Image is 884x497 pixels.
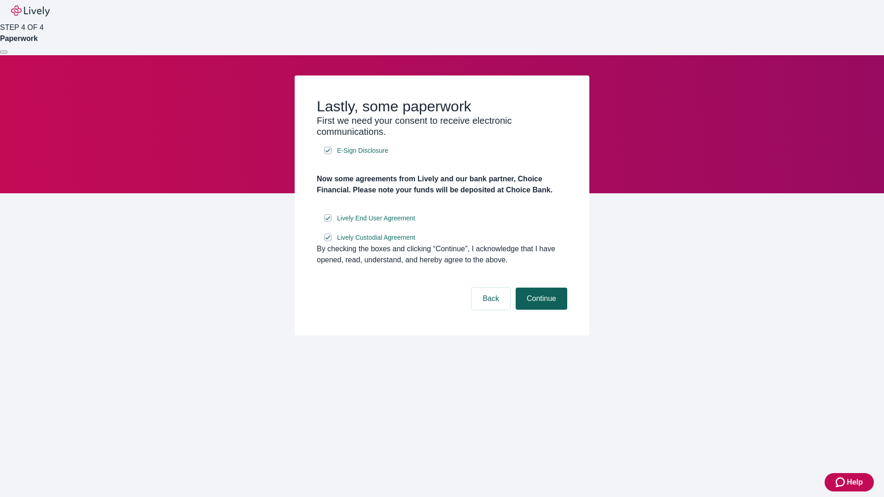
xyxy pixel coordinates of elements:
h4: Now some agreements from Lively and our bank partner, Choice Financial. Please note your funds wi... [317,173,567,196]
a: e-sign disclosure document [335,232,417,243]
span: Lively Custodial Agreement [337,233,415,243]
span: Help [847,477,863,488]
svg: Zendesk support icon [836,477,847,488]
button: Back [471,288,510,310]
img: Lively [11,6,50,17]
h2: Lastly, some paperwork [317,98,567,115]
button: Zendesk support iconHelp [825,473,874,491]
div: By checking the boxes and clicking “Continue", I acknowledge that I have opened, read, understand... [317,243,567,266]
a: e-sign disclosure document [335,213,417,224]
span: Lively End User Agreement [337,214,415,223]
h3: First we need your consent to receive electronic communications. [317,115,567,137]
span: E-Sign Disclosure [337,146,388,156]
button: Continue [516,288,567,310]
a: e-sign disclosure document [335,145,390,156]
